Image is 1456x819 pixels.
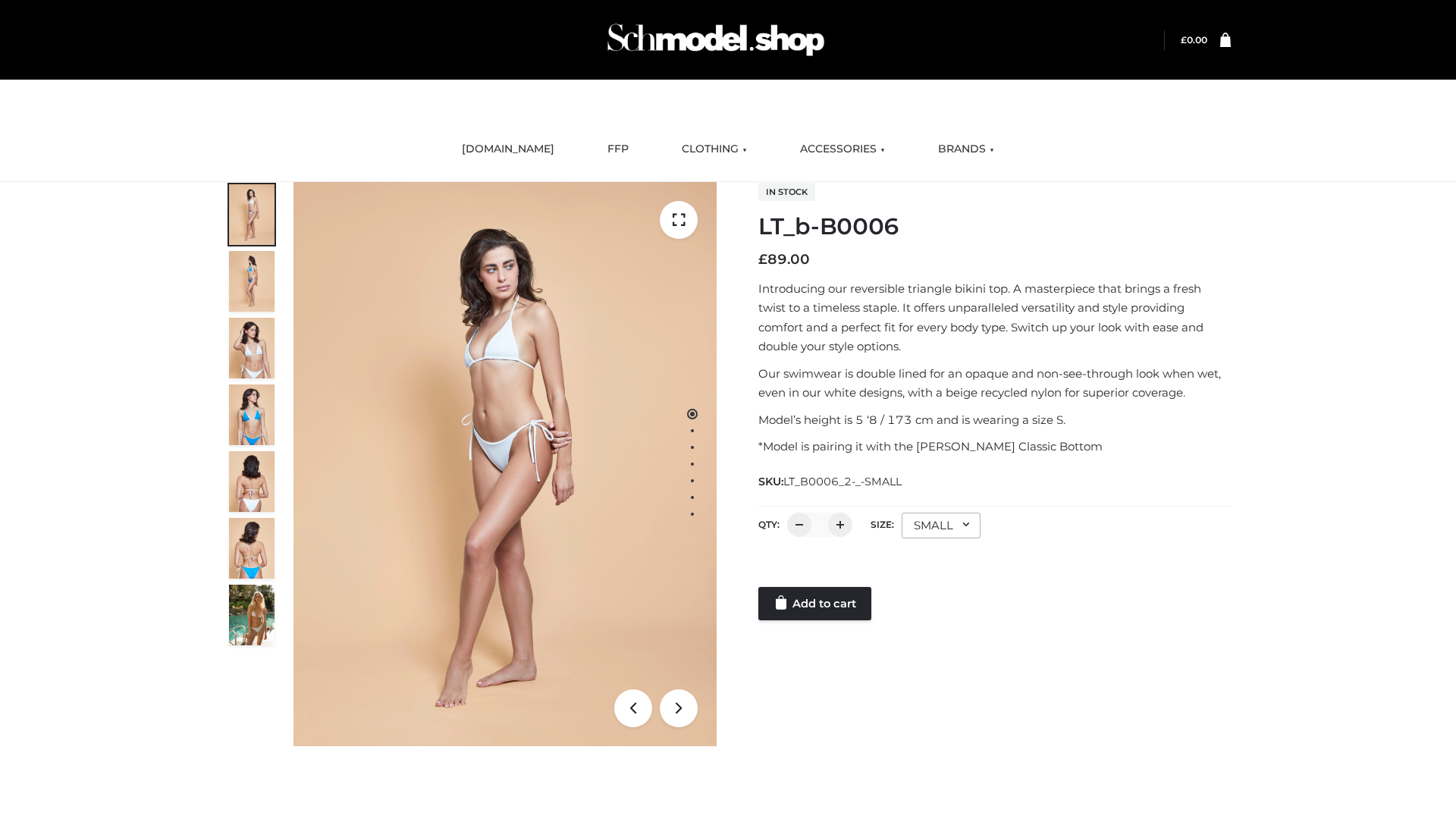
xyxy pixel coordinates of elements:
[758,519,780,530] label: QTY:
[1181,34,1187,45] span: £
[758,437,1231,457] p: *Model is pairing it with the [PERSON_NAME] Classic Bottom
[758,183,815,201] span: In stock
[1181,34,1207,45] bdi: 0.00
[596,133,640,166] a: FFP
[229,518,275,579] img: ArielClassicBikiniTop_CloudNine_AzureSky_OW114ECO_8-scaled.jpg
[758,279,1231,356] p: Introducing our reversible triangle bikini top. A masterpiece that brings a fresh twist to a time...
[229,384,275,445] img: ArielClassicBikiniTop_CloudNine_AzureSky_OW114ECO_4-scaled.jpg
[602,10,830,70] img: Schmodel Admin 964
[450,133,566,166] a: [DOMAIN_NAME]
[871,519,894,530] label: Size:
[758,587,871,620] a: Add to cart
[758,364,1231,403] p: Our swimwear is double lined for an opaque and non-see-through look when wet, even in our white d...
[902,513,981,538] div: SMALL
[758,213,1231,240] h1: LT_b-B0006
[758,472,903,491] span: SKU:
[927,133,1006,166] a: BRANDS
[670,133,758,166] a: CLOTHING
[229,251,275,312] img: ArielClassicBikiniTop_CloudNine_AzureSky_OW114ECO_2-scaled.jpg
[229,585,275,645] img: Arieltop_CloudNine_AzureSky2.jpg
[1181,34,1207,45] a: £0.00
[229,184,275,245] img: ArielClassicBikiniTop_CloudNine_AzureSky_OW114ECO_1-scaled.jpg
[758,251,767,268] span: £
[229,318,275,378] img: ArielClassicBikiniTop_CloudNine_AzureSky_OW114ECO_3-scaled.jpg
[758,410,1231,430] p: Model’s height is 5 ‘8 / 173 cm and is wearing a size S.
[758,251,810,268] bdi: 89.00
[783,475,902,488] span: LT_B0006_2-_-SMALL
[293,182,717,746] img: ArielClassicBikiniTop_CloudNine_AzureSky_OW114ECO_1
[229,451,275,512] img: ArielClassicBikiniTop_CloudNine_AzureSky_OW114ECO_7-scaled.jpg
[789,133,896,166] a: ACCESSORIES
